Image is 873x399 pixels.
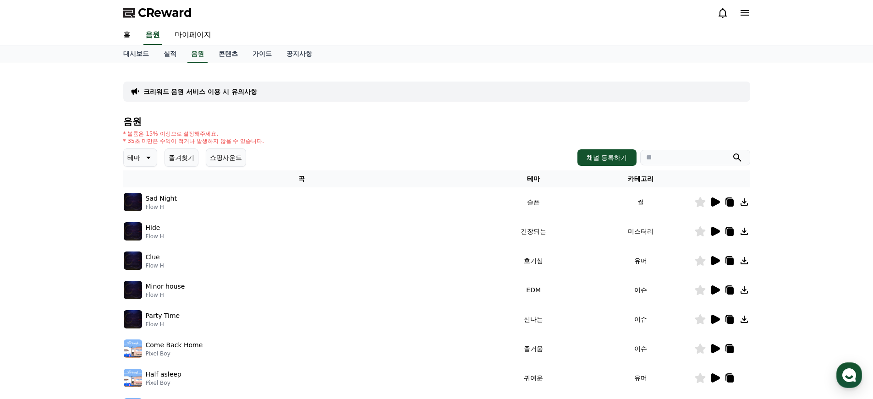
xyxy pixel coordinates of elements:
button: 채널 등록하기 [577,149,636,166]
a: 마이페이지 [167,26,219,45]
p: Party Time [146,311,180,321]
a: 콘텐츠 [211,45,245,63]
a: 설정 [118,290,176,313]
th: 곡 [123,170,480,187]
a: 음원 [187,45,208,63]
img: music [124,339,142,358]
p: 테마 [127,151,140,164]
p: Clue [146,252,160,262]
td: EDM [480,275,587,305]
a: 대시보드 [116,45,156,63]
span: 홈 [29,304,34,312]
td: 귀여운 [480,363,587,393]
td: 이슈 [587,305,694,334]
td: 유머 [587,363,694,393]
p: Hide [146,223,160,233]
a: 크리워드 음원 서비스 이용 시 유의사항 [143,87,257,96]
p: Pixel Boy [146,379,181,387]
span: CReward [138,5,192,20]
a: CReward [123,5,192,20]
p: Flow H [146,203,177,211]
img: music [124,281,142,299]
h4: 음원 [123,116,750,126]
td: 신나는 [480,305,587,334]
td: 이슈 [587,275,694,305]
td: 슬픈 [480,187,587,217]
span: 대화 [84,305,95,312]
p: Sad Night [146,194,177,203]
p: Flow H [146,291,185,299]
td: 긴장되는 [480,217,587,246]
td: 썰 [587,187,694,217]
img: music [124,222,142,240]
span: 설정 [142,304,153,312]
img: music [124,310,142,328]
p: Flow H [146,262,164,269]
button: 즐겨찾기 [165,148,198,167]
p: Minor house [146,282,185,291]
p: * 볼륨은 15% 이상으로 설정해주세요. [123,130,264,137]
img: music [124,251,142,270]
button: 쇼핑사운드 [206,148,246,167]
td: 미스터리 [587,217,694,246]
p: Pixel Boy [146,350,203,357]
img: music [124,193,142,211]
a: 대화 [60,290,118,313]
button: 테마 [123,148,157,167]
a: 실적 [156,45,184,63]
a: 음원 [143,26,162,45]
a: 공지사항 [279,45,319,63]
img: music [124,369,142,387]
p: Half asleep [146,370,181,379]
td: 호기심 [480,246,587,275]
p: Come Back Home [146,340,203,350]
a: 홈 [3,290,60,313]
th: 카테고리 [587,170,694,187]
td: 즐거움 [480,334,587,363]
th: 테마 [480,170,587,187]
p: * 35초 미만은 수익이 적거나 발생하지 않을 수 있습니다. [123,137,264,145]
a: 가이드 [245,45,279,63]
a: 홈 [116,26,138,45]
td: 유머 [587,246,694,275]
p: Flow H [146,321,180,328]
td: 이슈 [587,334,694,363]
p: Flow H [146,233,164,240]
